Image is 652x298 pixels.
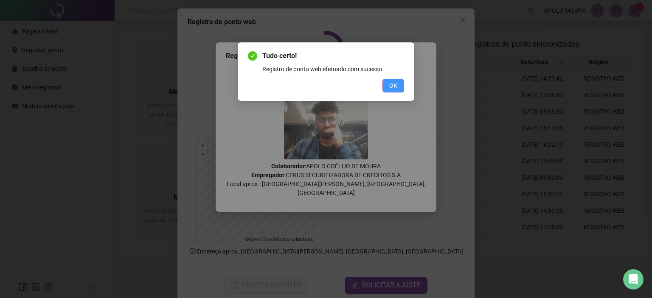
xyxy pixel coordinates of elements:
span: check-circle [248,51,257,61]
span: Tudo certo! [262,51,404,61]
span: OK [389,81,397,90]
button: OK [382,79,404,92]
div: Registro de ponto web efetuado com sucesso. [262,64,404,74]
div: Open Intercom Messenger [623,269,644,290]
